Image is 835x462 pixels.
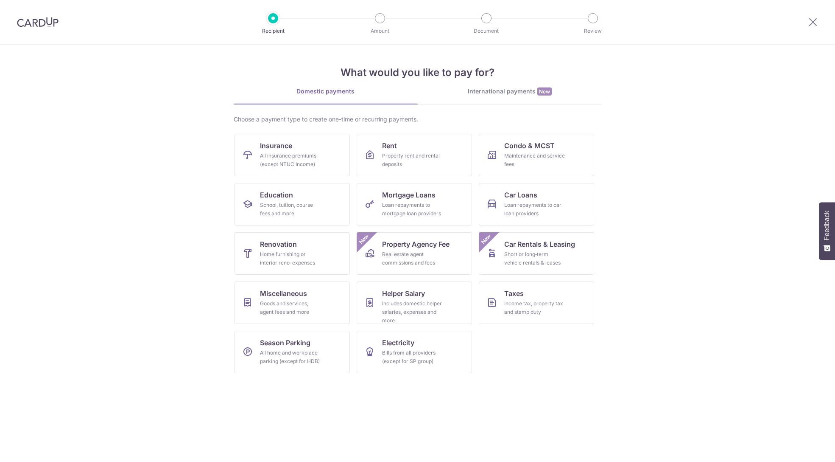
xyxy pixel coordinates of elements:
[260,190,293,200] span: Education
[561,27,624,35] p: Review
[260,349,321,366] div: All home and workplace parking (except for HDB)
[260,338,310,348] span: Season Parking
[17,17,59,27] img: CardUp
[357,183,472,225] a: Mortgage LoansLoan repayments to mortgage loan providers
[260,239,297,249] span: Renovation
[823,211,831,240] span: Feedback
[242,27,304,35] p: Recipient
[235,331,350,373] a: Season ParkingAll home and workplace parking (except for HDB)
[260,288,307,299] span: Miscellaneous
[504,141,555,151] span: Condo & MCST
[479,232,594,275] a: Car Rentals & LeasingShort or long‑term vehicle rentals & leasesNew
[234,65,602,80] h4: What would you like to pay for?
[260,141,292,151] span: Insurance
[349,27,411,35] p: Amount
[455,27,518,35] p: Document
[504,250,565,267] div: Short or long‑term vehicle rentals & leases
[357,134,472,176] a: RentProperty rent and rental deposits
[479,134,594,176] a: Condo & MCSTMaintenance and service fees
[357,232,472,275] a: Property Agency FeeReal estate agent commissions and feesNew
[235,183,350,225] a: EducationSchool, tuition, course fees and more
[382,152,443,169] div: Property rent and rental deposits
[537,87,552,96] span: New
[479,183,594,225] a: Car LoansLoan repayments to car loan providers
[504,152,565,169] div: Maintenance and service fees
[382,141,397,151] span: Rent
[504,288,524,299] span: Taxes
[235,232,350,275] a: RenovationHome furnishing or interior reno-expenses
[479,232,493,246] span: New
[235,134,350,176] a: InsuranceAll insurance premiums (except NTUC Income)
[382,288,425,299] span: Helper Salary
[235,282,350,324] a: MiscellaneousGoods and services, agent fees and more
[504,299,565,316] div: Income tax, property tax and stamp duty
[418,87,602,96] div: International payments
[382,349,443,366] div: Bills from all providers (except for SP group)
[260,250,321,267] div: Home furnishing or interior reno-expenses
[234,115,602,124] div: Choose a payment type to create one-time or recurring payments.
[382,299,443,325] div: Includes domestic helper salaries, expenses and more
[357,331,472,373] a: ElectricityBills from all providers (except for SP group)
[819,202,835,260] button: Feedback - Show survey
[382,190,436,200] span: Mortgage Loans
[260,152,321,169] div: All insurance premiums (except NTUC Income)
[357,282,472,324] a: Helper SalaryIncludes domestic helper salaries, expenses and more
[504,190,537,200] span: Car Loans
[479,282,594,324] a: TaxesIncome tax, property tax and stamp duty
[504,201,565,218] div: Loan repayments to car loan providers
[504,239,575,249] span: Car Rentals & Leasing
[382,338,414,348] span: Electricity
[382,239,450,249] span: Property Agency Fee
[357,232,371,246] span: New
[260,201,321,218] div: School, tuition, course fees and more
[382,201,443,218] div: Loan repayments to mortgage loan providers
[260,299,321,316] div: Goods and services, agent fees and more
[234,87,418,96] div: Domestic payments
[382,250,443,267] div: Real estate agent commissions and fees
